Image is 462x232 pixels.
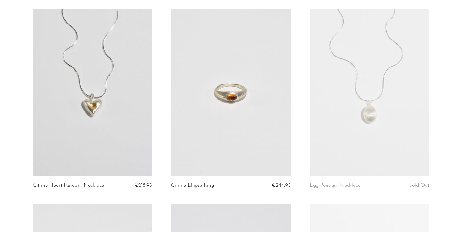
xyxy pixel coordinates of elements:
[310,183,360,188] a: Egg Pendant Necklace
[171,183,214,188] a: Citrine Ellipse Ring
[272,183,291,188] span: €244,95
[409,183,429,188] span: Sold Out
[135,183,152,188] span: €218,95
[33,183,104,188] a: Citrine Heart Pendant Necklace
